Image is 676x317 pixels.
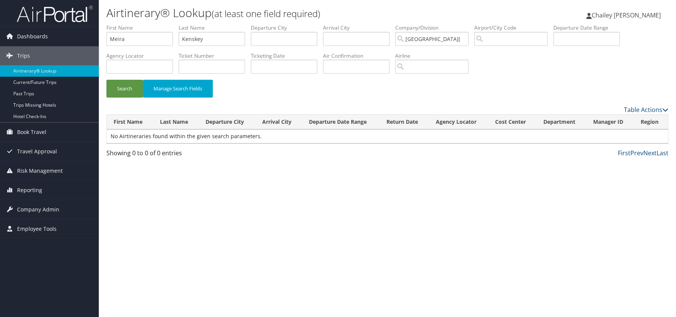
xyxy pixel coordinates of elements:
th: Cost Center: activate to sort column ascending [488,115,536,129]
th: Region: activate to sort column ascending [634,115,668,129]
th: Departure City: activate to sort column ascending [199,115,255,129]
span: Company Admin [17,200,59,219]
td: No Airtineraries found within the given search parameters. [107,129,668,143]
button: Search [106,80,143,98]
label: Arrival City [323,24,395,32]
label: Ticketing Date [251,52,323,60]
label: Airport/City Code [474,24,553,32]
label: Departure City [251,24,323,32]
span: Risk Management [17,161,63,180]
a: Next [643,149,657,157]
span: Employee Tools [17,219,57,238]
div: Showing 0 to 0 of 0 entries [106,148,238,161]
label: Last Name [179,24,251,32]
th: Departure Date Range: activate to sort column ascending [302,115,380,129]
img: airportal-logo.png [17,5,93,23]
a: First [618,149,630,157]
label: Air Confirmation [323,52,395,60]
th: Manager ID: activate to sort column ascending [586,115,633,129]
span: Book Travel [17,123,46,142]
label: Departure Date Range [553,24,625,32]
th: Agency Locator: activate to sort column ascending [429,115,488,129]
a: Last [657,149,668,157]
a: Chailey [PERSON_NAME] [586,4,668,27]
a: Table Actions [624,106,668,114]
span: Reporting [17,181,42,200]
label: First Name [106,24,179,32]
th: Arrival City: activate to sort column ascending [255,115,302,129]
th: First Name: activate to sort column ascending [107,115,153,129]
span: Chailey [PERSON_NAME] [592,11,661,19]
label: Company/Division [395,24,474,32]
span: Dashboards [17,27,48,46]
a: Prev [630,149,643,157]
th: Department: activate to sort column ascending [537,115,586,129]
th: Last Name: activate to sort column ascending [153,115,199,129]
button: Manage Search Fields [143,80,213,98]
label: Airline [395,52,474,60]
label: Agency Locator [106,52,179,60]
small: (at least one field required) [212,7,320,20]
span: Trips [17,46,30,65]
th: Return Date: activate to sort column ascending [380,115,429,129]
label: Ticket Number [179,52,251,60]
span: Travel Approval [17,142,57,161]
h1: Airtinerary® Lookup [106,5,481,21]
